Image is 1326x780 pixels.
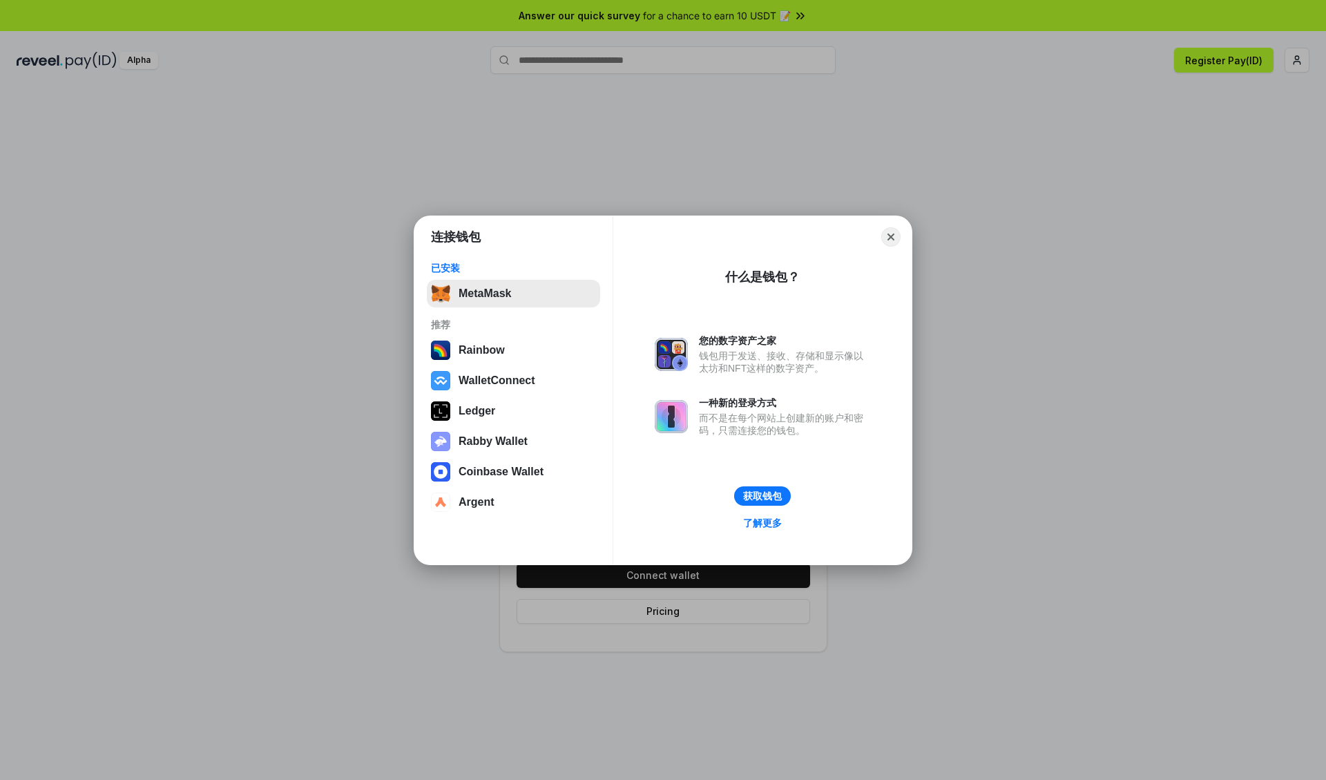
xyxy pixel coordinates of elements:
[459,344,505,356] div: Rainbow
[459,435,528,448] div: Rabby Wallet
[427,367,600,394] button: WalletConnect
[459,496,494,508] div: Argent
[459,405,495,417] div: Ledger
[431,262,596,274] div: 已安装
[431,432,450,451] img: svg+xml,%3Csvg%20xmlns%3D%22http%3A%2F%2Fwww.w3.org%2F2000%2Fsvg%22%20fill%3D%22none%22%20viewBox...
[725,269,800,285] div: 什么是钱包？
[735,514,790,532] a: 了解更多
[734,486,791,506] button: 获取钱包
[743,490,782,502] div: 获取钱包
[427,280,600,307] button: MetaMask
[431,318,596,331] div: 推荐
[431,371,450,390] img: svg+xml,%3Csvg%20width%3D%2228%22%20height%3D%2228%22%20viewBox%3D%220%200%2028%2028%22%20fill%3D...
[699,397,870,409] div: 一种新的登录方式
[431,341,450,360] img: svg+xml,%3Csvg%20width%3D%22120%22%20height%3D%22120%22%20viewBox%3D%220%200%20120%20120%22%20fil...
[743,517,782,529] div: 了解更多
[431,493,450,512] img: svg+xml,%3Csvg%20width%3D%2228%22%20height%3D%2228%22%20viewBox%3D%220%200%2028%2028%22%20fill%3D...
[431,284,450,303] img: svg+xml,%3Csvg%20fill%3D%22none%22%20height%3D%2233%22%20viewBox%3D%220%200%2035%2033%22%20width%...
[655,338,688,371] img: svg+xml,%3Csvg%20xmlns%3D%22http%3A%2F%2Fwww.w3.org%2F2000%2Fsvg%22%20fill%3D%22none%22%20viewBox...
[459,374,535,387] div: WalletConnect
[459,287,511,300] div: MetaMask
[699,334,870,347] div: 您的数字资产之家
[431,462,450,482] img: svg+xml,%3Csvg%20width%3D%2228%22%20height%3D%2228%22%20viewBox%3D%220%200%2028%2028%22%20fill%3D...
[699,412,870,437] div: 而不是在每个网站上创建新的账户和密码，只需连接您的钱包。
[881,227,901,247] button: Close
[699,350,870,374] div: 钱包用于发送、接收、存储和显示像以太坊和NFT这样的数字资产。
[655,400,688,433] img: svg+xml,%3Csvg%20xmlns%3D%22http%3A%2F%2Fwww.w3.org%2F2000%2Fsvg%22%20fill%3D%22none%22%20viewBox...
[431,401,450,421] img: svg+xml,%3Csvg%20xmlns%3D%22http%3A%2F%2Fwww.w3.org%2F2000%2Fsvg%22%20width%3D%2228%22%20height%3...
[459,466,544,478] div: Coinbase Wallet
[431,229,481,245] h1: 连接钱包
[427,336,600,364] button: Rainbow
[427,397,600,425] button: Ledger
[427,458,600,486] button: Coinbase Wallet
[427,428,600,455] button: Rabby Wallet
[427,488,600,516] button: Argent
